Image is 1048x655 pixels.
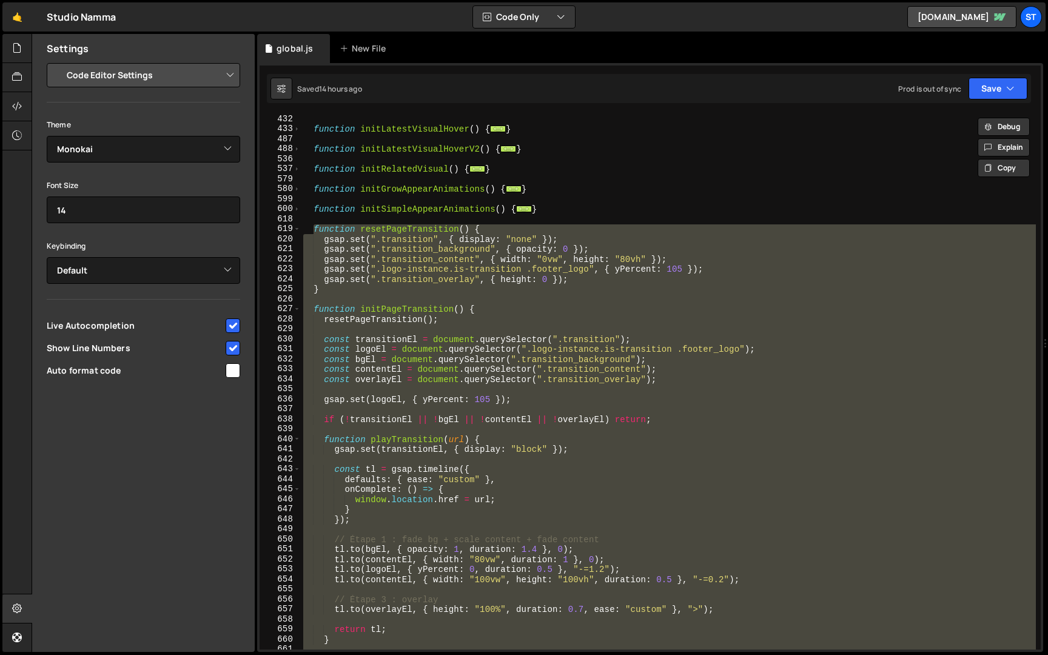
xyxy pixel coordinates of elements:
[260,194,301,204] div: 599
[260,504,301,514] div: 647
[260,114,301,124] div: 432
[260,494,301,505] div: 646
[260,624,301,634] div: 659
[260,154,301,164] div: 536
[340,42,391,55] div: New File
[516,206,532,212] span: ...
[978,159,1030,177] button: Copy
[260,124,301,134] div: 433
[969,78,1027,99] button: Save
[47,10,116,24] div: Studio Namma
[490,126,506,132] span: ...
[47,364,224,377] span: Auto format code
[260,264,301,274] div: 623
[319,84,362,94] div: 14 hours ago
[260,314,301,324] div: 628
[260,434,301,445] div: 640
[47,320,224,332] span: Live Autocompletion
[260,444,301,454] div: 641
[260,214,301,224] div: 618
[260,514,301,525] div: 648
[260,574,301,585] div: 654
[260,454,301,465] div: 642
[260,174,301,184] div: 579
[47,180,78,192] label: Font Size
[978,138,1030,156] button: Explain
[260,334,301,344] div: 630
[260,414,301,425] div: 638
[260,544,301,554] div: 651
[260,424,301,434] div: 639
[907,6,1016,28] a: [DOMAIN_NAME]
[260,534,301,545] div: 650
[260,234,301,244] div: 620
[260,134,301,144] div: 487
[260,604,301,614] div: 657
[260,284,301,294] div: 625
[260,394,301,405] div: 636
[260,244,301,254] div: 621
[260,634,301,645] div: 660
[47,240,86,252] label: Keybinding
[469,166,485,172] span: ...
[47,119,71,131] label: Theme
[260,184,301,194] div: 580
[47,342,224,354] span: Show Line Numbers
[260,374,301,385] div: 634
[260,144,301,154] div: 488
[260,354,301,364] div: 632
[277,42,313,55] div: global.js
[260,324,301,334] div: 629
[260,584,301,594] div: 655
[260,484,301,494] div: 645
[47,42,89,55] h2: Settings
[260,614,301,625] div: 658
[260,404,301,414] div: 637
[473,6,575,28] button: Code Only
[260,384,301,394] div: 635
[260,524,301,534] div: 649
[260,644,301,654] div: 661
[260,164,301,174] div: 537
[260,254,301,264] div: 622
[260,474,301,485] div: 644
[260,554,301,565] div: 652
[978,118,1030,136] button: Debug
[297,84,362,94] div: Saved
[506,186,522,192] span: ...
[260,274,301,284] div: 624
[260,464,301,474] div: 643
[260,304,301,314] div: 627
[260,564,301,574] div: 653
[2,2,32,32] a: 🤙
[260,364,301,374] div: 633
[260,204,301,214] div: 600
[260,594,301,605] div: 656
[500,146,516,152] span: ...
[260,344,301,354] div: 631
[1020,6,1042,28] a: St
[260,294,301,304] div: 626
[260,224,301,234] div: 619
[898,84,961,94] div: Prod is out of sync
